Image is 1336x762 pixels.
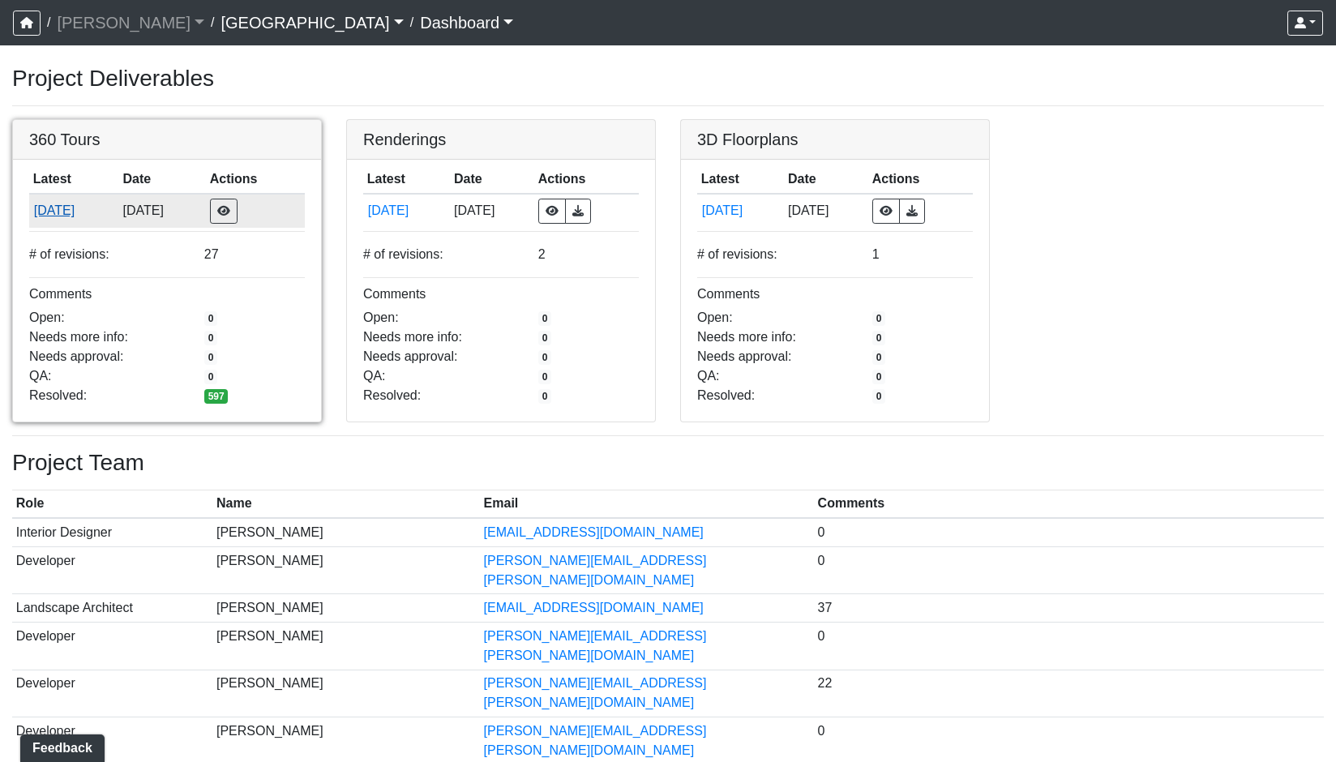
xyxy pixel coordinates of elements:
[212,546,480,594] td: [PERSON_NAME]
[33,200,115,221] button: [DATE]
[363,194,450,228] td: avFcituVdTN5TeZw4YvRD7
[12,449,1324,477] h3: Project Team
[212,518,480,546] td: [PERSON_NAME]
[484,525,704,539] a: [EMAIL_ADDRESS][DOMAIN_NAME]
[12,670,212,717] td: Developer
[484,724,707,757] a: [PERSON_NAME][EMAIL_ADDRESS][PERSON_NAME][DOMAIN_NAME]
[12,65,1324,92] h3: Project Deliverables
[212,490,480,519] th: Name
[484,554,707,587] a: [PERSON_NAME][EMAIL_ADDRESS][PERSON_NAME][DOMAIN_NAME]
[484,629,707,662] a: [PERSON_NAME][EMAIL_ADDRESS][PERSON_NAME][DOMAIN_NAME]
[212,670,480,717] td: [PERSON_NAME]
[12,518,212,546] td: Interior Designer
[12,730,108,762] iframe: Ybug feedback widget
[212,594,480,623] td: [PERSON_NAME]
[404,6,420,39] span: /
[12,594,212,623] td: Landscape Architect
[12,622,212,670] td: Developer
[814,594,1324,623] td: 37
[221,6,403,39] a: [GEOGRAPHIC_DATA]
[41,6,57,39] span: /
[484,601,704,614] a: [EMAIL_ADDRESS][DOMAIN_NAME]
[814,518,1324,546] td: 0
[701,200,781,221] button: [DATE]
[12,490,212,519] th: Role
[204,6,221,39] span: /
[814,546,1324,594] td: 0
[12,546,212,594] td: Developer
[367,200,447,221] button: [DATE]
[814,490,1324,519] th: Comments
[480,490,814,519] th: Email
[697,194,784,228] td: m6gPHqeE6DJAjJqz47tRiF
[29,194,119,228] td: 93VtKPcPFWh8z7vX4wXbQP
[814,670,1324,717] td: 22
[57,6,204,39] a: [PERSON_NAME]
[814,622,1324,670] td: 0
[484,676,707,709] a: [PERSON_NAME][EMAIL_ADDRESS][PERSON_NAME][DOMAIN_NAME]
[420,6,513,39] a: Dashboard
[212,622,480,670] td: [PERSON_NAME]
